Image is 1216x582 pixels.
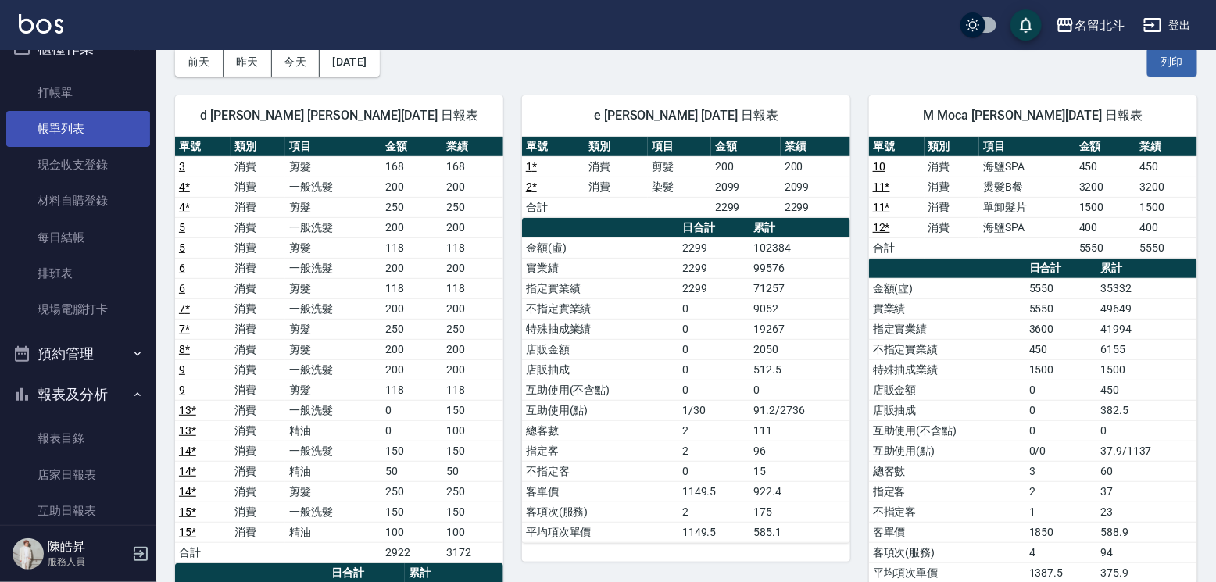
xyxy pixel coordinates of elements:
th: 單號 [522,137,585,157]
a: 現金收支登錄 [6,147,150,183]
td: 一般洗髮 [285,217,381,237]
td: 不指定客 [869,502,1025,522]
td: 3 [1025,461,1096,481]
td: 37 [1096,481,1197,502]
td: 118 [442,380,503,400]
td: 金額(虛) [869,278,1025,298]
td: 消費 [585,156,649,177]
td: 118 [381,278,442,298]
button: save [1010,9,1042,41]
button: 登出 [1137,11,1197,40]
td: 精油 [285,420,381,441]
td: 1149.5 [678,522,749,542]
a: 3 [179,160,185,173]
td: 19267 [749,319,850,339]
td: 精油 [285,461,381,481]
td: 互助使用(點) [869,441,1025,461]
td: 金額(虛) [522,237,678,258]
td: 3200 [1075,177,1136,197]
td: 指定實業績 [869,319,1025,339]
td: 200 [381,339,442,359]
td: 250 [381,481,442,502]
td: 94 [1096,542,1197,562]
td: 168 [381,156,442,177]
td: 客項次(服務) [869,542,1025,562]
button: [DATE] [320,48,379,77]
a: 排班表 [6,255,150,291]
td: 0 [381,420,442,441]
td: 2299 [781,197,850,217]
button: 列印 [1147,48,1197,77]
td: 一般洗髮 [285,441,381,461]
td: 50 [442,461,503,481]
td: 特殊抽成業績 [522,319,678,339]
th: 項目 [285,137,381,157]
td: 118 [381,380,442,400]
td: 消費 [231,156,286,177]
table: a dense table [869,137,1197,259]
td: 指定客 [522,441,678,461]
a: 6 [179,282,185,295]
td: 剪髮 [285,339,381,359]
td: 互助使用(不含點) [869,420,1025,441]
td: 150 [442,441,503,461]
td: 剪髮 [648,156,711,177]
td: 消費 [231,400,286,420]
td: 4 [1025,542,1096,562]
td: 450 [1025,339,1096,359]
td: 102384 [749,237,850,258]
td: 剪髮 [285,319,381,339]
th: 類別 [231,137,286,157]
td: 1850 [1025,522,1096,542]
td: 168 [442,156,503,177]
td: 剪髮 [285,197,381,217]
td: 200 [442,177,503,197]
td: 200 [442,258,503,278]
td: 60 [1096,461,1197,481]
td: 平均項次單價 [522,522,678,542]
td: 消費 [231,237,286,258]
td: 消費 [231,359,286,380]
td: 客單價 [522,481,678,502]
td: 0/0 [1025,441,1096,461]
td: 922.4 [749,481,850,502]
a: 報表目錄 [6,420,150,456]
th: 單號 [869,137,925,157]
td: 0 [678,380,749,400]
td: 2099 [711,177,781,197]
td: 店販抽成 [869,400,1025,420]
td: 450 [1136,156,1197,177]
td: 剪髮 [285,156,381,177]
td: 總客數 [522,420,678,441]
td: 消費 [231,319,286,339]
td: 71257 [749,278,850,298]
td: 250 [381,197,442,217]
td: 3200 [1136,177,1197,197]
td: 精油 [285,522,381,542]
td: 150 [442,400,503,420]
td: 2 [678,441,749,461]
td: 35332 [1096,278,1197,298]
td: 0 [678,339,749,359]
td: 15 [749,461,850,481]
a: 帳單列表 [6,111,150,147]
td: 店販金額 [522,339,678,359]
td: 0 [1025,380,1096,400]
td: 消費 [231,420,286,441]
td: 消費 [925,197,980,217]
td: 585.1 [749,522,850,542]
a: 6 [179,262,185,274]
th: 業績 [442,137,503,157]
td: 合計 [175,542,231,562]
td: 染髮 [648,177,711,197]
td: 2299 [711,197,781,217]
button: 名留北斗 [1050,9,1131,41]
a: 打帳單 [6,75,150,111]
td: 200 [381,298,442,319]
td: 2299 [678,258,749,278]
td: 450 [1075,156,1136,177]
td: 99576 [749,258,850,278]
td: 客單價 [869,522,1025,542]
a: 5 [179,241,185,254]
td: 燙髮B餐 [979,177,1075,197]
